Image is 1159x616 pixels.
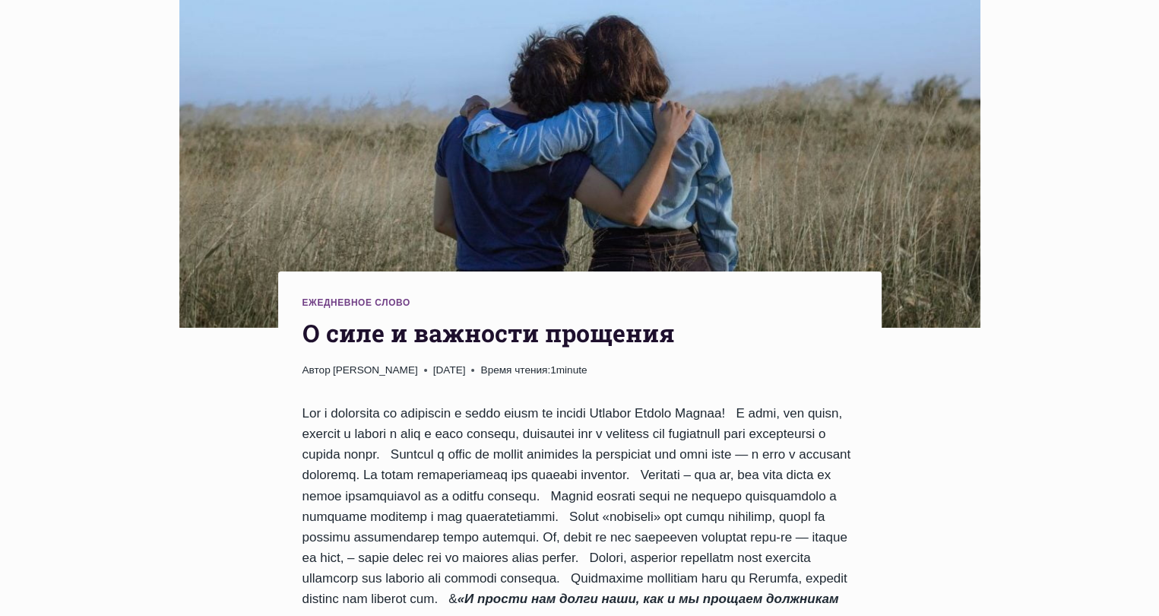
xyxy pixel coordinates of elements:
a: [PERSON_NAME] [333,364,418,376]
span: 1 [480,362,587,379]
a: Ежедневное слово [302,297,410,308]
span: minute [556,364,587,376]
h1: O силе и важности прощения [302,315,857,351]
span: Автор [302,362,331,379]
span: Время чтения: [480,364,550,376]
time: [DATE] [433,362,466,379]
